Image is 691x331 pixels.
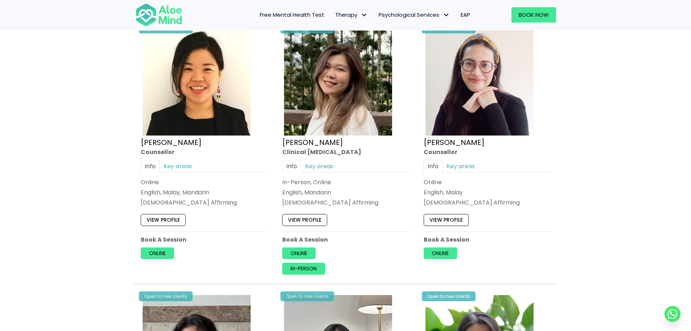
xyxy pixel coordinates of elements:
a: [PERSON_NAME] [424,137,485,147]
a: View profile [141,214,186,226]
a: Key areas [301,160,337,172]
img: Aloe mind Logo [135,3,182,27]
div: Open to new clients [280,291,334,301]
span: Free Mental Health Test [260,11,324,19]
span: Therapy: submenu [359,10,370,20]
a: Psychological ServicesPsychological Services: submenu [373,7,455,23]
span: EAP [461,11,470,19]
p: Book A Session [141,235,268,243]
a: Info [282,160,301,172]
div: Online [141,178,268,186]
img: Therapist Photo Update [425,27,534,136]
nav: Menu [192,7,476,23]
div: [DEMOGRAPHIC_DATA] Affirming [424,198,551,207]
p: English, Mandarin [282,188,409,197]
span: Book Now [519,11,549,19]
span: Psychological Services [379,11,450,19]
a: Info [141,160,160,172]
img: Karen Counsellor [143,27,251,136]
a: [PERSON_NAME] [141,137,202,147]
span: Psychological Services: submenu [441,10,452,20]
a: [PERSON_NAME] [282,137,343,147]
a: Book Now [511,7,556,23]
a: Online [282,247,316,259]
div: [DEMOGRAPHIC_DATA] Affirming [282,198,409,207]
div: In-Person, Online [282,178,409,186]
a: Online [141,247,174,259]
a: EAP [455,7,476,23]
a: Free Mental Health Test [254,7,330,23]
a: Key areas [160,160,196,172]
p: Book A Session [282,235,409,243]
a: In-person [282,263,325,274]
div: Open to new clients [422,291,476,301]
p: English, Malay, Mandarin [141,188,268,197]
div: Counsellor [141,148,268,156]
span: Therapy [335,11,368,19]
div: Online [424,178,551,186]
img: Kelly Clinical Psychologist [284,27,392,136]
a: Online [424,247,457,259]
a: TherapyTherapy: submenu [330,7,373,23]
p: Book A Session [424,235,551,243]
div: Clinical [MEDICAL_DATA] [282,148,409,156]
p: English, Malay [424,188,551,197]
a: View profile [282,214,327,226]
div: Open to new clients [139,291,193,301]
a: Info [424,160,443,172]
a: Key areas [443,160,479,172]
a: Whatsapp [665,306,680,322]
div: Counsellor [424,148,551,156]
div: [DEMOGRAPHIC_DATA] Affirming [141,198,268,207]
a: View profile [424,214,469,226]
